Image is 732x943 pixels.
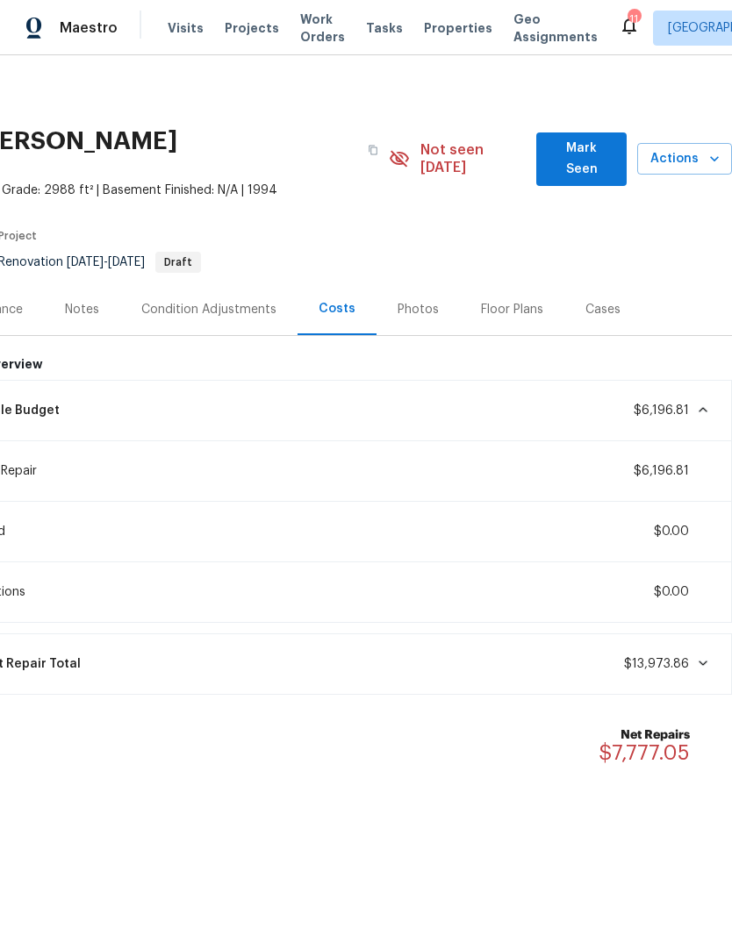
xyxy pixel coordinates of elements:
div: Floor Plans [481,301,543,318]
div: Condition Adjustments [141,301,276,318]
button: Actions [637,143,732,175]
span: Draft [157,257,199,268]
div: Costs [319,300,355,318]
span: $0.00 [654,525,689,538]
span: $0.00 [654,586,689,598]
span: Visits [168,19,204,37]
span: Tasks [366,22,403,34]
div: Notes [65,301,99,318]
span: Not seen [DATE] [420,141,527,176]
span: $6,196.81 [634,465,689,477]
span: $6,196.81 [634,404,689,417]
span: $13,973.86 [624,658,689,670]
div: Photos [398,301,439,318]
div: 11 [628,11,640,28]
span: Projects [225,19,279,37]
span: - [67,256,145,268]
span: [DATE] [67,256,104,268]
button: Mark Seen [536,132,627,186]
span: Actions [651,148,718,170]
span: $7,777.05 [599,742,690,763]
span: Work Orders [300,11,345,46]
button: Copy Address [357,134,389,166]
span: Maestro [60,19,118,37]
span: Properties [424,19,492,37]
div: Cases [585,301,621,318]
span: Mark Seen [550,138,613,181]
b: Net Repairs [599,726,690,744]
span: [DATE] [108,256,145,268]
span: Geo Assignments [513,11,598,46]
